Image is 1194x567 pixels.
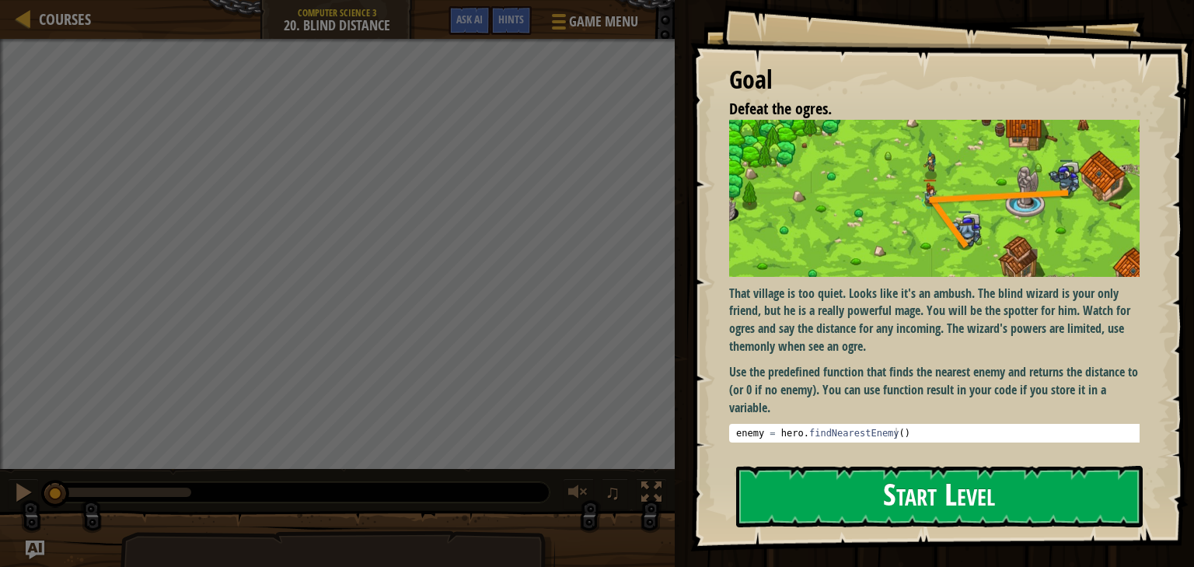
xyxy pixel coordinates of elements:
[456,12,483,26] span: Ask AI
[26,541,44,559] button: Ask AI
[729,285,1149,355] p: That village is too quiet. Looks like it's an ambush. The blind wizard is your only friend, but h...
[39,9,91,30] span: Courses
[636,478,667,510] button: Toggle fullscreen
[8,478,39,510] button: Ctrl + P: Pause
[449,6,491,35] button: Ask AI
[539,6,648,43] button: Game Menu
[729,363,1149,417] p: Use the predefined function that finds the nearest enemy and returns the distance to it (or 0 if ...
[569,12,638,32] span: Game Menu
[736,466,1143,527] button: Start Level
[602,478,628,510] button: ♫
[605,481,620,504] span: ♫
[31,9,91,30] a: Courses
[498,12,524,26] span: Hints
[729,62,1140,98] div: Goal
[710,98,1136,121] li: Defeat the ogres.
[754,338,863,355] strong: only when see an ogre
[563,478,594,510] button: Adjust volume
[729,98,832,119] span: Defeat the ogres.
[729,120,1149,276] img: Blind distance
